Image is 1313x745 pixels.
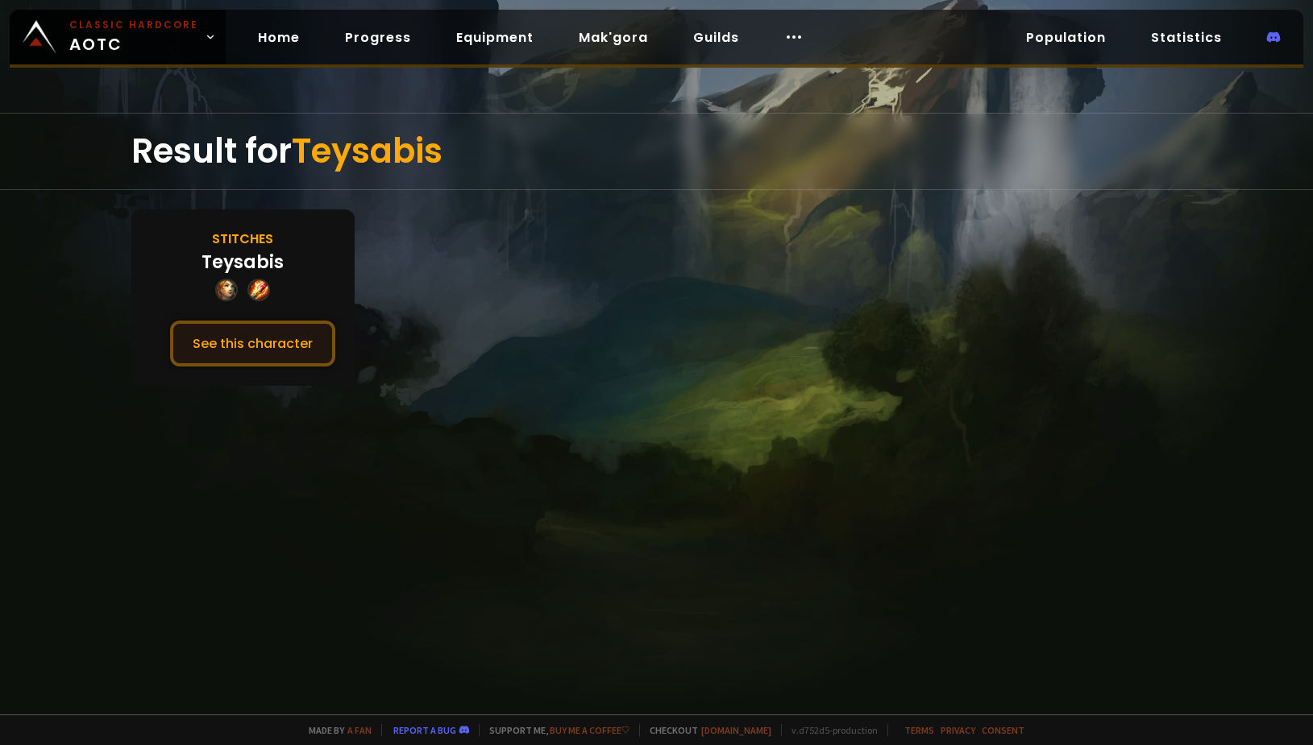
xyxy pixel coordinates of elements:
[212,229,273,249] div: Stitches
[131,114,1182,189] div: Result for
[170,321,335,366] button: See this character
[566,21,661,54] a: Mak'gora
[347,724,372,736] a: a fan
[941,724,975,736] a: Privacy
[1013,21,1119,54] a: Population
[443,21,546,54] a: Equipment
[292,127,443,175] span: Teysabis
[299,724,372,736] span: Made by
[639,724,771,736] span: Checkout
[904,724,934,736] a: Terms
[701,724,771,736] a: [DOMAIN_NAME]
[479,724,629,736] span: Support me,
[202,249,284,275] div: Teysabis
[1138,21,1235,54] a: Statistics
[550,724,629,736] a: Buy me a coffee
[10,10,226,64] a: Classic HardcoreAOTC
[69,18,198,56] span: AOTC
[982,724,1024,736] a: Consent
[245,21,313,54] a: Home
[680,21,752,54] a: Guilds
[393,724,456,736] a: Report a bug
[781,724,878,736] span: v. d752d5 - production
[332,21,424,54] a: Progress
[69,18,198,32] small: Classic Hardcore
